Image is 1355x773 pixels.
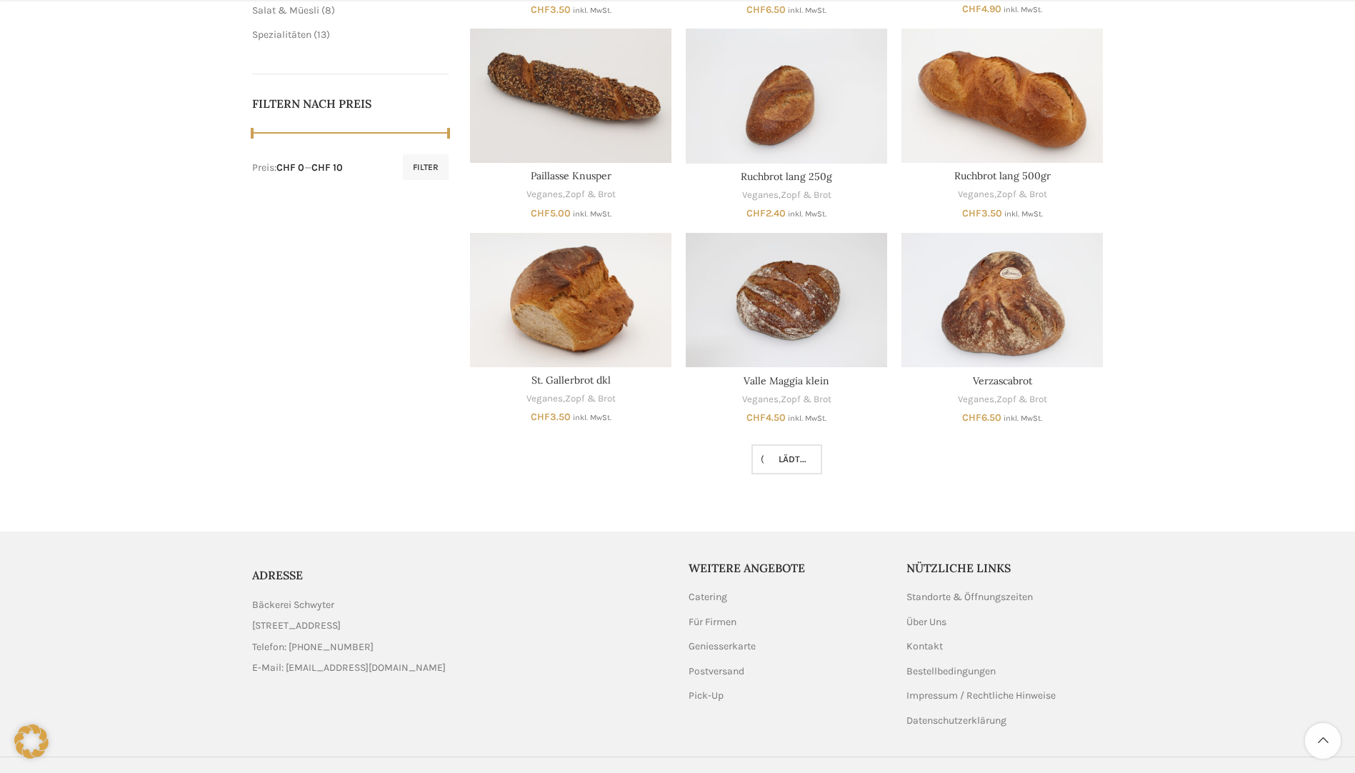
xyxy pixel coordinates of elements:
[962,412,981,424] span: CHF
[531,4,550,16] span: CHF
[746,412,766,424] span: CHF
[689,664,746,679] a: Postversand
[252,660,667,676] a: List item link
[954,169,1051,182] a: Ruchbrot lang 500gr
[531,374,611,386] a: St. Gallerbrot dkl
[741,170,832,183] a: Ruchbrot lang 250g
[252,639,667,655] a: List item link
[689,560,886,576] h5: Weitere Angebote
[686,189,887,202] div: ,
[788,414,826,423] small: inkl. MwSt.
[470,233,671,367] a: St. Gallerbrot dkl
[252,597,334,613] span: Bäckerei Schwyter
[531,411,550,423] span: CHF
[746,4,766,16] span: CHF
[962,412,1001,424] bdi: 6.50
[689,639,757,654] a: Geniesserkarte
[1004,5,1042,14] small: inkl. MwSt.
[252,29,311,41] a: Spezialitäten
[906,615,948,629] a: Über Uns
[252,4,319,16] a: Salat & Müesli
[252,96,449,111] h5: Filtern nach Preis
[906,590,1034,604] a: Standorte & Öffnungszeiten
[565,188,616,201] a: Zopf & Brot
[746,4,786,16] bdi: 6.50
[531,4,571,16] bdi: 3.50
[901,188,1103,201] div: ,
[746,207,786,219] bdi: 2.40
[531,207,550,219] span: CHF
[901,29,1103,163] a: Ruchbrot lang 500gr
[781,189,831,202] a: Zopf & Brot
[526,188,563,201] a: Veganes
[311,161,343,174] span: CHF 10
[1004,209,1043,219] small: inkl. MwSt.
[1004,414,1042,423] small: inkl. MwSt.
[767,454,806,465] span: Lädt...
[689,590,729,604] a: Catering
[958,393,994,407] a: Veganes
[1305,723,1341,759] a: Scroll to top button
[686,233,887,367] a: Valle Maggia klein
[742,393,779,407] a: Veganes
[906,714,1008,728] a: Datenschutzerklärung
[317,29,326,41] span: 13
[526,392,563,406] a: Veganes
[788,209,826,219] small: inkl. MwSt.
[531,411,571,423] bdi: 3.50
[470,392,671,406] div: ,
[325,4,331,16] span: 8
[403,154,449,180] button: Filter
[781,393,831,407] a: Zopf & Brot
[470,29,671,163] a: Paillasse Knusper
[906,664,997,679] a: Bestellbedingungen
[252,568,303,582] span: ADRESSE
[252,161,343,175] div: Preis: —
[901,393,1103,407] div: ,
[531,207,571,219] bdi: 5.00
[996,188,1047,201] a: Zopf & Brot
[744,374,829,387] a: Valle Maggia klein
[573,6,611,15] small: inkl. MwSt.
[958,188,994,201] a: Veganes
[689,615,738,629] a: Für Firmen
[686,29,887,163] a: Ruchbrot lang 250g
[962,207,1002,219] bdi: 3.50
[996,393,1047,407] a: Zopf & Brot
[906,639,944,654] a: Kontakt
[742,189,779,202] a: Veganes
[906,689,1057,703] a: Impressum / Rechtliche Hinweise
[962,207,981,219] span: CHF
[973,374,1032,387] a: Verzascabrot
[252,618,341,634] span: [STREET_ADDRESS]
[573,209,611,219] small: inkl. MwSt.
[746,207,766,219] span: CHF
[788,6,826,15] small: inkl. MwSt.
[470,188,671,201] div: ,
[565,392,616,406] a: Zopf & Brot
[901,233,1103,367] a: Verzascabrot
[276,161,304,174] span: CHF 0
[573,413,611,422] small: inkl. MwSt.
[962,3,981,15] span: CHF
[686,393,887,407] div: ,
[962,3,1001,15] bdi: 4.90
[906,560,1104,576] h5: Nützliche Links
[531,169,611,182] a: Paillasse Knusper
[689,689,725,703] a: Pick-Up
[746,412,786,424] bdi: 4.50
